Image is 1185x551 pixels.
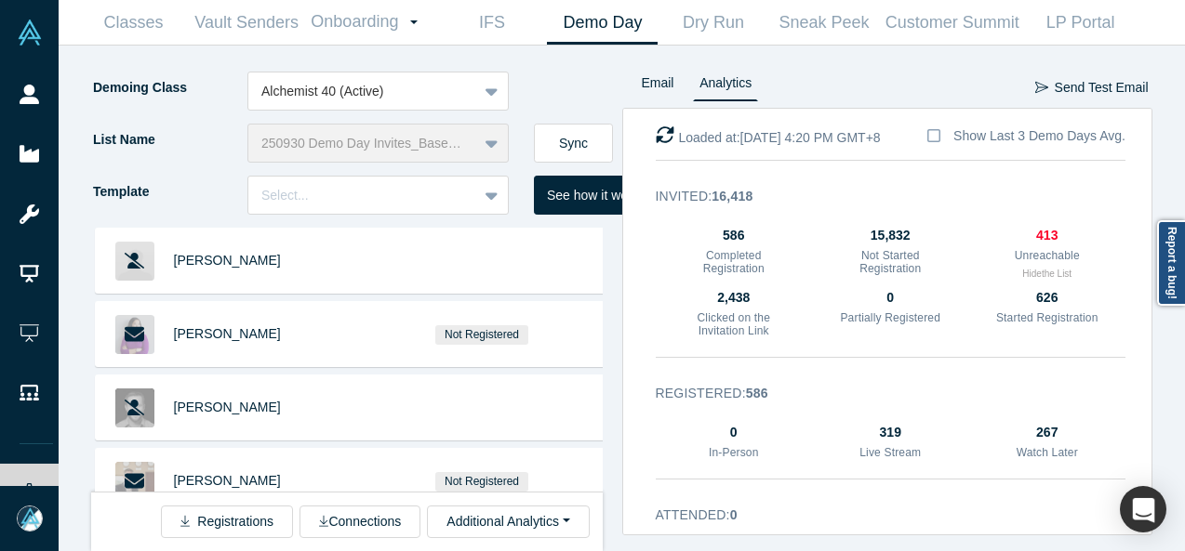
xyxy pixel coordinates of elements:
h3: Registered : [656,384,1100,403]
label: Template [91,176,247,208]
a: Onboarding [304,1,436,44]
img: Alchemist Vault Logo [17,20,43,46]
h3: Started Registration [995,311,1099,324]
div: Loaded at: [DATE] 4:20 PM GMT+8 [656,125,881,148]
a: Vault Senders [189,1,304,45]
a: LP Portal [1025,1,1136,45]
a: Sneak Peek [768,1,879,45]
div: 267 [995,423,1099,442]
button: Send Test Email [1034,72,1150,104]
a: Classes [78,1,189,45]
img: Mia Scott's Account [17,505,43,531]
div: 586 [682,226,786,245]
div: 0 [682,423,786,442]
a: Analytics [693,72,758,101]
h3: Live Stream [838,446,942,459]
div: 0 [838,288,942,308]
div: 413 [995,226,1099,245]
h3: Completed Registration [682,249,786,276]
h3: In-Person [682,446,786,459]
div: 626 [995,288,1099,308]
button: See how it works [534,176,659,215]
span: Not Registered [435,325,529,345]
a: Customer Summit [879,1,1025,45]
label: Demoing Class [91,72,247,104]
a: [PERSON_NAME] [174,253,281,268]
button: Sync [534,124,613,163]
div: 15,832 [838,226,942,245]
a: [PERSON_NAME] [174,400,281,414]
a: IFS [436,1,547,45]
strong: 0 [730,507,738,522]
a: Demo Day [547,1,658,45]
a: Dry Run [658,1,768,45]
h3: Attended : [656,505,1100,525]
h3: Partially Registered [838,311,942,324]
h3: Clicked on the Invitation Link [682,311,786,338]
button: Registrations [161,505,293,538]
a: Email [635,72,681,101]
strong: 586 [746,386,768,400]
span: Not Registered [435,472,529,492]
a: [PERSON_NAME] [174,473,281,488]
h3: Invited : [656,187,1100,206]
h3: Not Started Registration [838,249,942,276]
div: 319 [838,423,942,442]
button: Hidethe List [1022,267,1072,281]
button: Additional Analytics [427,505,589,538]
label: List Name [91,124,247,156]
a: Report a bug! [1157,220,1185,306]
div: Show Last 3 Demo Days Avg. [953,126,1125,146]
div: 2,438 [682,288,786,308]
button: Connections [300,505,420,538]
strong: 16,418 [712,189,752,203]
h3: Unreachable [995,249,1099,262]
a: [PERSON_NAME] [174,326,281,341]
h3: Watch Later [995,446,1099,459]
